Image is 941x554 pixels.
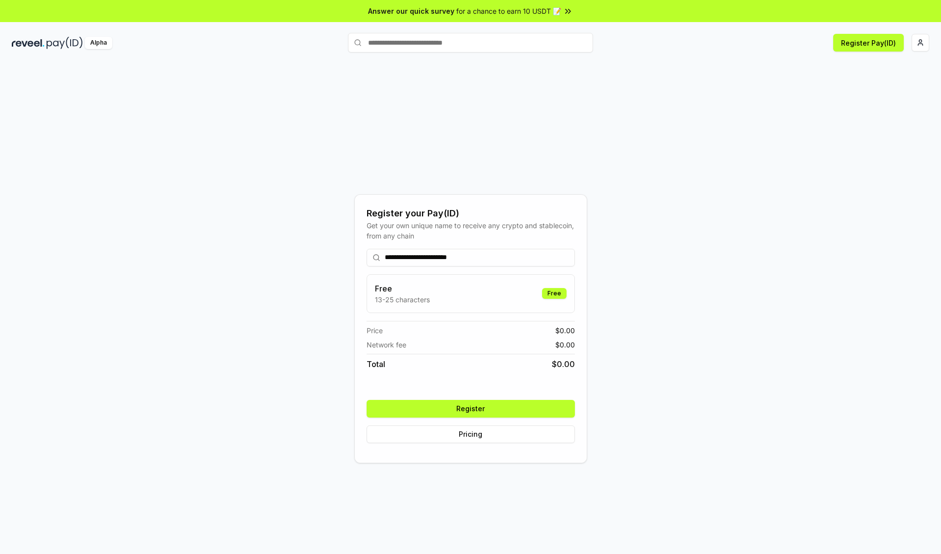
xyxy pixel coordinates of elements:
[85,37,112,49] div: Alpha
[833,34,904,52] button: Register Pay(ID)
[375,294,430,305] p: 13-25 characters
[367,220,575,241] div: Get your own unique name to receive any crypto and stablecoin, from any chain
[367,207,575,220] div: Register your Pay(ID)
[12,37,45,49] img: reveel_dark
[368,6,454,16] span: Answer our quick survey
[555,325,575,336] span: $ 0.00
[367,400,575,418] button: Register
[367,325,383,336] span: Price
[375,283,430,294] h3: Free
[555,340,575,350] span: $ 0.00
[456,6,561,16] span: for a chance to earn 10 USDT 📝
[367,425,575,443] button: Pricing
[552,358,575,370] span: $ 0.00
[542,288,567,299] div: Free
[367,340,406,350] span: Network fee
[47,37,83,49] img: pay_id
[367,358,385,370] span: Total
